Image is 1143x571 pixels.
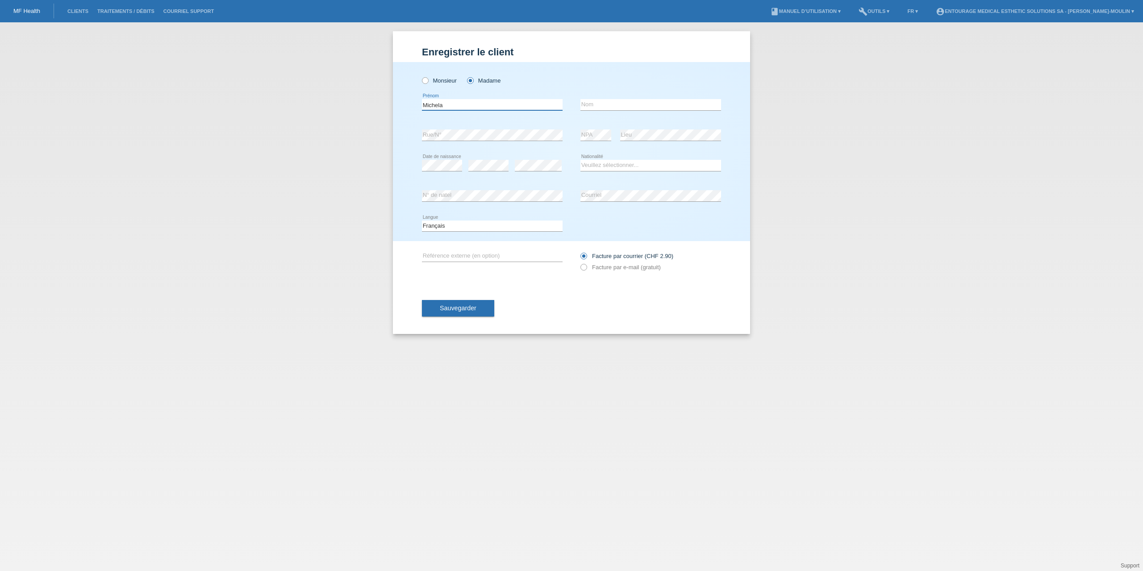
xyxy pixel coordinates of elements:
label: Facture par courrier (CHF 2.90) [580,253,673,259]
input: Monsieur [422,77,428,83]
a: bookManuel d’utilisation ▾ [766,8,845,14]
a: MF Health [13,8,40,14]
label: Monsieur [422,77,457,84]
input: Facture par courrier (CHF 2.90) [580,253,586,264]
a: buildOutils ▾ [854,8,894,14]
a: FR ▾ [903,8,922,14]
input: Facture par e-mail (gratuit) [580,264,586,275]
a: Traitements / débits [93,8,159,14]
input: Madame [467,77,473,83]
label: Facture par e-mail (gratuit) [580,264,661,271]
i: book [770,7,779,16]
a: Support [1121,563,1139,569]
a: Clients [63,8,93,14]
h1: Enregistrer le client [422,46,721,58]
label: Madame [467,77,501,84]
a: account_circleENTOURAGE Medical Esthetic Solutions SA - [PERSON_NAME]-Moulin ▾ [931,8,1139,14]
button: Sauvegarder [422,300,494,317]
i: build [859,7,868,16]
a: Courriel Support [159,8,218,14]
i: account_circle [936,7,945,16]
span: Sauvegarder [440,304,476,312]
